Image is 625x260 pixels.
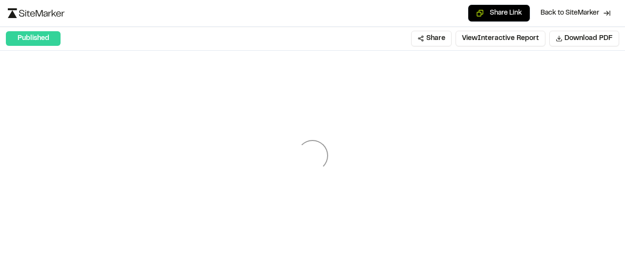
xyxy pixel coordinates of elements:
[411,31,452,46] button: Share
[468,4,530,22] button: Copy share link
[534,4,617,22] a: Back to SiteMarker
[549,31,619,46] button: Download PDF
[541,8,599,18] span: Back to SiteMarker
[564,33,613,44] span: Download PDF
[6,31,61,46] div: Published
[8,8,64,18] img: logo-black-rebrand.svg
[456,31,545,46] button: ViewInteractive Report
